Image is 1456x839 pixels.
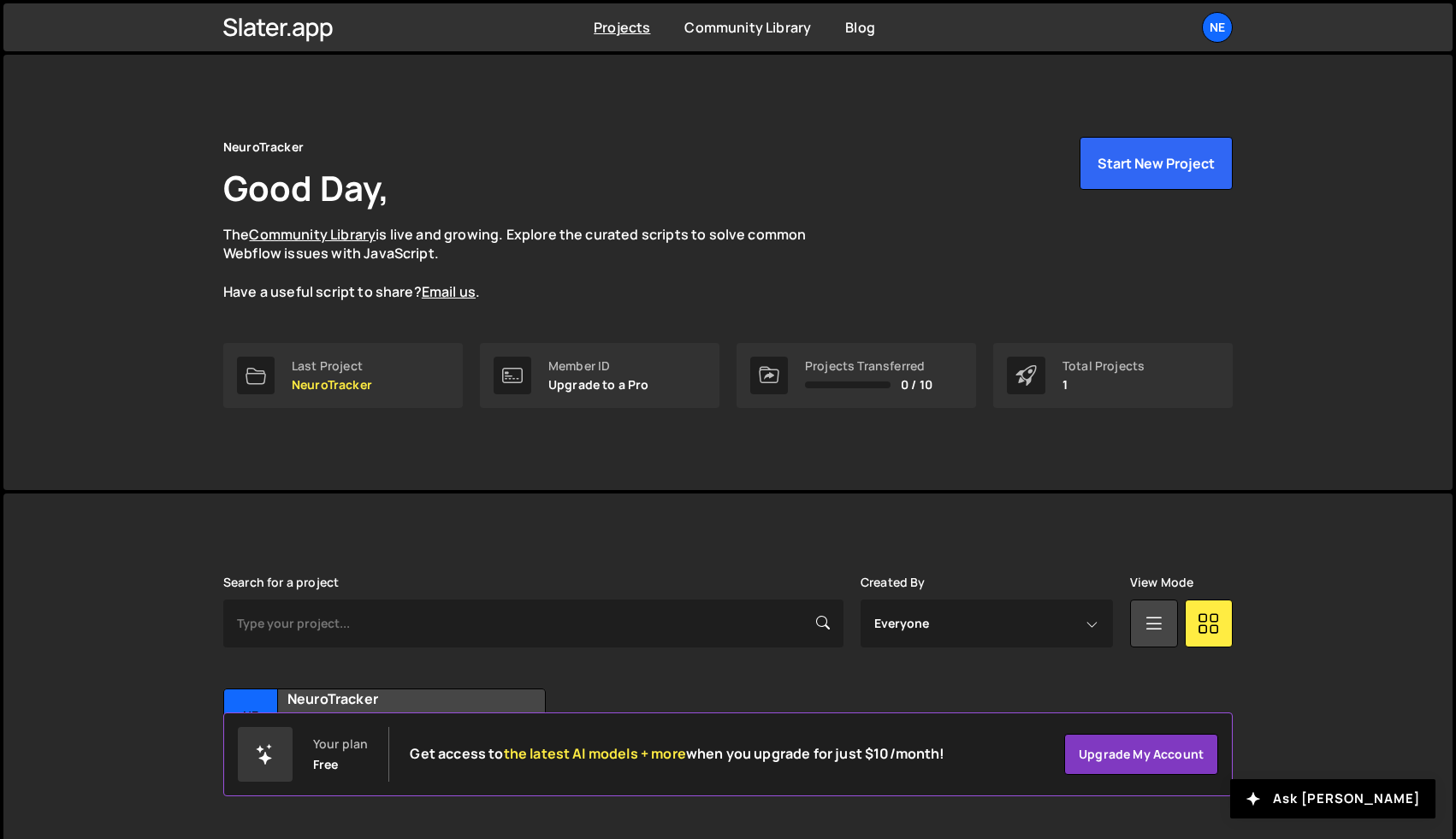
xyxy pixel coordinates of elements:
[313,737,368,751] div: Your plan
[548,378,649,392] p: Upgrade to a Pro
[410,746,944,762] h2: Get access to when you upgrade for just $10/month!
[1062,378,1145,392] p: 1
[1202,12,1233,43] a: Ne
[504,744,686,763] span: the latest AI models + more
[223,164,389,211] h1: Good Day,
[223,688,546,795] a: Ne NeuroTracker Created by [EMAIL_ADDRESS][DOMAIN_NAME] 14 pages, last updated by [DATE]
[805,359,932,373] div: Projects Transferred
[1130,576,1193,589] label: View Mode
[901,378,932,392] span: 0 / 10
[422,282,476,301] a: Email us
[287,689,494,708] h2: NeuroTracker
[684,18,811,37] a: Community Library
[1230,779,1435,818] button: Ask [PERSON_NAME]
[249,225,376,244] a: Community Library
[292,378,372,392] p: NeuroTracker
[313,758,339,771] div: Free
[1062,359,1145,373] div: Total Projects
[292,359,372,373] div: Last Project
[861,576,926,589] label: Created By
[548,359,649,373] div: Member ID
[223,225,839,302] p: The is live and growing. Explore the curated scripts to solve common Webflow issues with JavaScri...
[224,689,278,743] div: Ne
[594,18,650,37] a: Projects
[845,18,875,37] a: Blog
[1064,734,1218,775] a: Upgrade my account
[223,343,463,408] a: Last Project NeuroTracker
[1080,137,1233,190] button: Start New Project
[223,576,339,589] label: Search for a project
[223,600,843,647] input: Type your project...
[223,137,304,157] div: NeuroTracker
